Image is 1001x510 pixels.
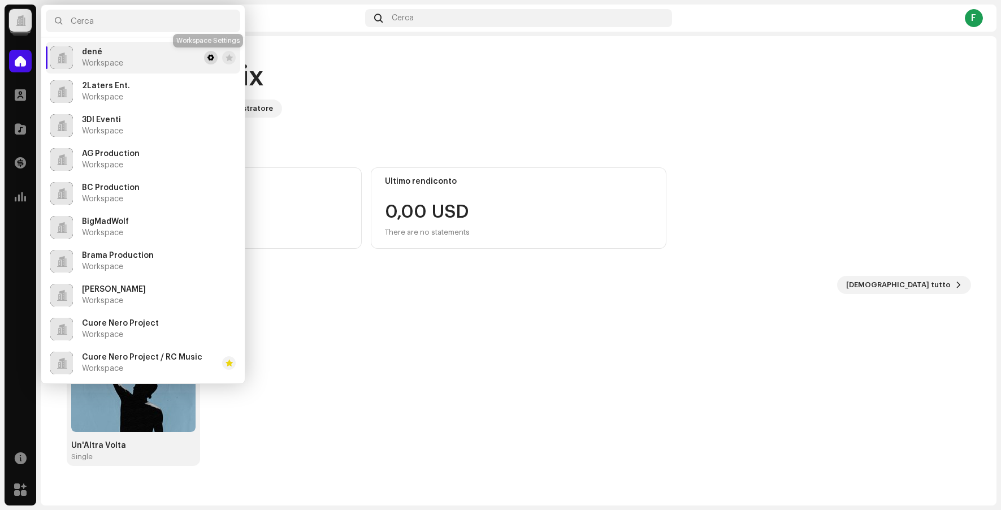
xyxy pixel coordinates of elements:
[82,353,202,362] span: Cuore Nero Project / RC Music
[82,285,146,294] span: Corrado Paonessa
[82,149,140,158] span: AG Production
[82,127,123,136] span: Workspace
[82,183,140,192] span: BC Production
[965,9,983,27] div: F
[71,452,93,461] div: Single
[82,364,123,373] span: Workspace
[82,81,130,90] span: 2Laters Ent.
[385,226,470,239] div: There are no statements
[82,228,123,237] span: Workspace
[82,47,102,57] span: dené
[82,330,123,339] span: Workspace
[82,93,123,102] span: Workspace
[846,274,951,296] span: [DEMOGRAPHIC_DATA] tutto
[392,14,414,23] span: Cerca
[82,262,123,271] span: Workspace
[82,319,159,328] span: Cuore Nero Project
[82,296,123,305] span: Workspace
[46,10,240,32] input: Cerca
[71,441,196,450] div: Un'Altra Volta
[82,161,123,170] span: Workspace
[837,276,971,294] button: [DEMOGRAPHIC_DATA] tutto
[82,195,123,204] span: Workspace
[82,115,121,124] span: 3DI Eventi
[82,59,123,68] span: Workspace
[82,251,154,260] span: Brama Production
[82,217,129,226] span: BigMadWolf
[371,167,666,249] re-o-card-value: Ultimo rendiconto
[385,177,652,186] div: Ultimo rendiconto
